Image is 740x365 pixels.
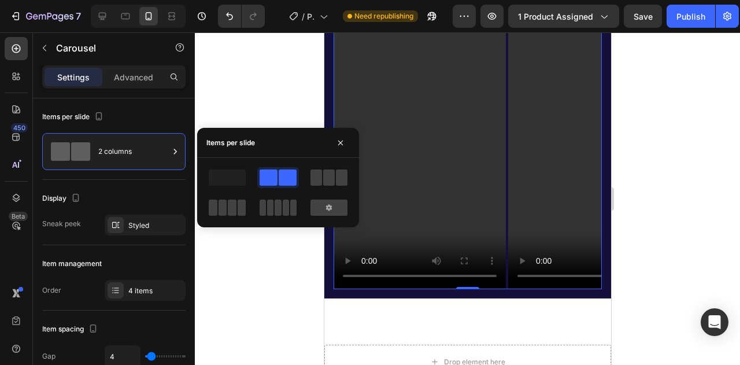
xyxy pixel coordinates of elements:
div: Open Intercom Messenger [701,308,728,336]
span: Product Page - [DATE] 15:35:48 [307,10,315,23]
div: Items per slide [42,109,106,125]
div: Sneak peek [42,219,81,229]
span: Need republishing [354,11,413,21]
div: Drop element here [120,325,181,334]
p: Advanced [114,71,153,83]
iframe: Design area [324,32,611,365]
button: Save [624,5,662,28]
span: 1 product assigned [518,10,593,23]
div: 4 items [128,286,183,296]
div: Styled [128,220,183,231]
div: Publish [676,10,705,23]
div: Undo/Redo [218,5,265,28]
div: Item management [42,259,102,269]
div: Gap [42,351,55,362]
div: Display [42,191,83,207]
span: / [302,10,305,23]
button: 1 product assigned [508,5,619,28]
p: 7 [76,9,81,23]
div: 450 [11,123,28,132]
div: 2 columns [98,138,169,165]
button: 7 [5,5,86,28]
div: Item spacing [42,322,100,337]
p: Carousel [56,41,154,55]
p: Settings [57,71,90,83]
div: Order [42,285,61,296]
div: Beta [9,212,28,221]
div: Items per slide [206,138,255,148]
span: Save [634,12,653,21]
button: Publish [667,5,715,28]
